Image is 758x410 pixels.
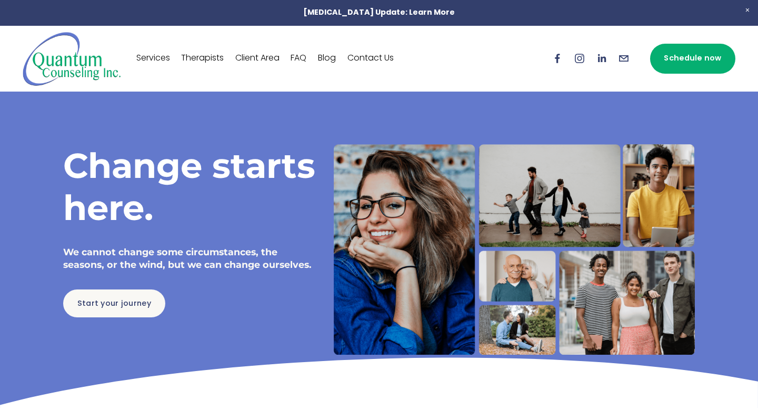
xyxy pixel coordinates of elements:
a: Services [136,50,170,67]
a: Contact Us [347,50,394,67]
a: FAQ [291,50,306,67]
a: Facebook [552,53,563,64]
a: info@quantumcounselinginc.com [618,53,630,64]
h4: We cannot change some circumstances, the seasons, or the wind, but we can change ourselves. [63,246,316,272]
a: Blog [318,50,336,67]
a: LinkedIn [596,53,607,64]
a: Schedule now [650,44,735,74]
img: Quantum Counseling Inc. | Change starts here. [23,31,121,86]
h1: Change starts here. [63,144,316,229]
a: Instagram [574,53,585,64]
a: Therapists [181,50,224,67]
a: Start your journey [63,289,165,317]
a: Client Area [235,50,280,67]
